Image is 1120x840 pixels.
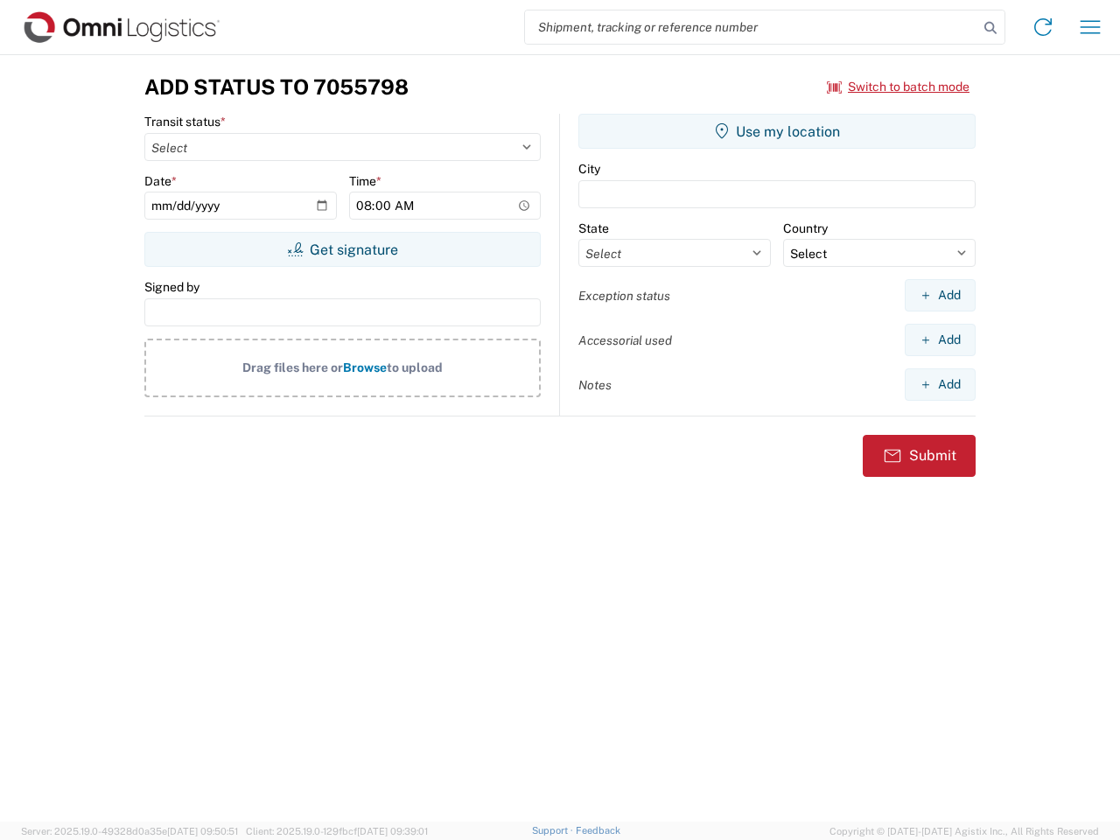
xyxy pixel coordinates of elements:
[578,332,672,348] label: Accessorial used
[532,825,576,836] a: Support
[387,360,443,374] span: to upload
[246,826,428,836] span: Client: 2025.19.0-129fbcf
[167,826,238,836] span: [DATE] 09:50:51
[144,279,199,295] label: Signed by
[905,279,976,311] button: Add
[144,173,177,189] label: Date
[863,435,976,477] button: Submit
[343,360,387,374] span: Browse
[144,74,409,100] h3: Add Status to 7055798
[576,825,620,836] a: Feedback
[349,173,381,189] label: Time
[829,823,1099,839] span: Copyright © [DATE]-[DATE] Agistix Inc., All Rights Reserved
[144,114,226,129] label: Transit status
[578,161,600,177] label: City
[525,10,978,44] input: Shipment, tracking or reference number
[144,232,541,267] button: Get signature
[578,377,612,393] label: Notes
[905,324,976,356] button: Add
[578,288,670,304] label: Exception status
[578,220,609,236] label: State
[578,114,976,149] button: Use my location
[21,826,238,836] span: Server: 2025.19.0-49328d0a35e
[242,360,343,374] span: Drag files here or
[827,73,969,101] button: Switch to batch mode
[905,368,976,401] button: Add
[357,826,428,836] span: [DATE] 09:39:01
[783,220,828,236] label: Country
